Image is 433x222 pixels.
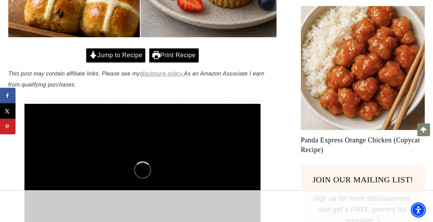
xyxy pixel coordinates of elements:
[149,48,199,62] a: Print Recipe
[309,173,416,186] h3: JOIN OUR MAILING LIST!
[140,71,184,77] a: disclosure policy.
[301,6,425,130] a: Read More Panda Express Orange Chicken (Copycat Recipe)
[8,71,264,88] em: This post may contain affiliate links. Please see my As an Amazon Associate I earn from qualifyin...
[417,123,430,136] a: Scroll to top
[411,202,426,218] div: Accessibility Menu
[86,48,145,62] a: Jump to Recipe
[301,135,425,154] a: Panda Express Orange Chicken (Copycat Recipe)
